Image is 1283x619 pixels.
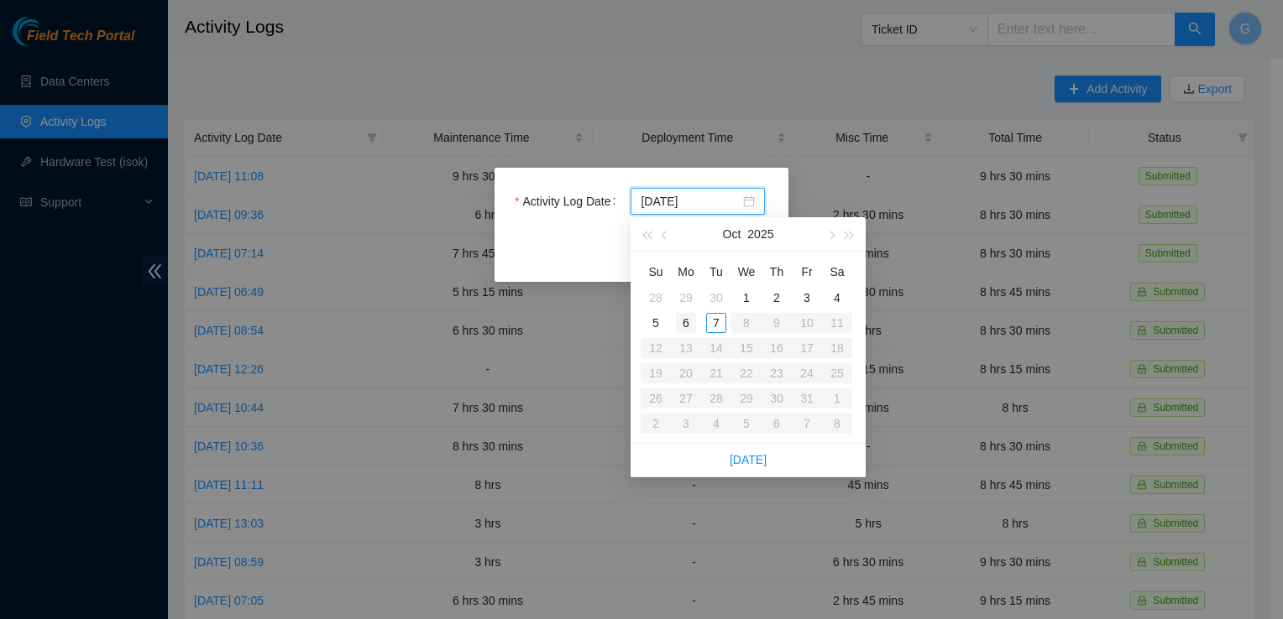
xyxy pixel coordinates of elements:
div: 29 [676,288,696,308]
div: 6 [676,313,696,333]
th: Su [641,258,671,285]
td: 2025-10-04 [822,285,852,310]
td: 2025-10-05 [641,310,671,336]
div: 1 [736,288,757,308]
button: Oct [723,217,741,251]
div: 2 [767,288,787,308]
div: 28 [646,288,666,308]
th: Tu [701,258,731,285]
div: 5 [646,313,666,333]
th: Sa [822,258,852,285]
td: 2025-10-01 [731,285,762,310]
button: 2025 [747,217,773,251]
td: 2025-10-06 [671,310,701,336]
td: 2025-09-29 [671,285,701,310]
th: Mo [671,258,701,285]
label: Activity Log Date [515,188,622,215]
td: 2025-09-28 [641,285,671,310]
th: We [731,258,762,285]
div: 4 [827,288,847,308]
td: 2025-10-07 [701,310,731,336]
div: 30 [706,288,726,308]
th: Th [762,258,792,285]
td: 2025-09-30 [701,285,731,310]
th: Fr [792,258,822,285]
div: 7 [706,313,726,333]
input: Activity Log Date [641,192,740,211]
td: 2025-10-02 [762,285,792,310]
a: [DATE] [730,453,767,466]
td: 2025-10-03 [792,285,822,310]
div: 3 [797,288,817,308]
